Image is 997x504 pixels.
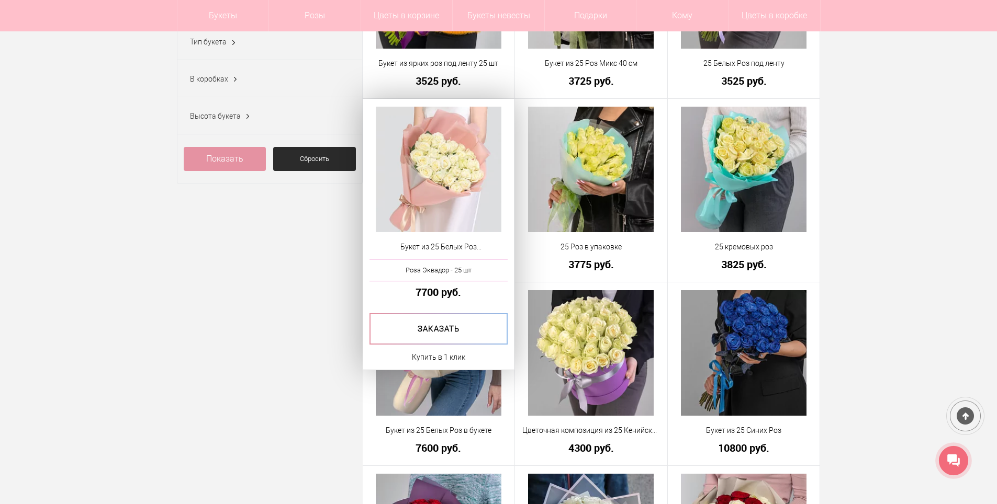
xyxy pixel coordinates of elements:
img: 25 Роз в упаковке [528,107,654,232]
a: 3725 руб. [522,75,660,86]
a: Цветочная композиция из 25 Кенийских роз в коробке [522,425,660,436]
a: Сбросить [273,147,356,171]
a: 3825 руб. [675,259,813,270]
img: Цветочная композиция из 25 Кенийских роз в коробке [528,290,654,416]
a: Букет из ярких роз под ленту 25 шт [369,58,508,69]
a: Букет из 25 Белых Роз [GEOGRAPHIC_DATA] [369,242,508,253]
a: 7600 руб. [369,442,508,453]
a: 25 Роз в упаковке [522,242,660,253]
span: В коробках [190,75,228,83]
a: 25 Белых Роз под ленту [675,58,813,69]
a: Букет из 25 Синих Роз [675,425,813,436]
a: Букет из 25 Роз Микс 40 см [522,58,660,69]
img: Букет из 25 Белых Роз Эквадор [376,107,501,232]
img: 25 кремовых роз [681,107,806,232]
a: Показать [184,147,266,171]
a: 3525 руб. [675,75,813,86]
a: Роза Эквадор - 25 шт [369,259,508,281]
a: 4300 руб. [522,442,660,453]
a: 7700 руб. [369,287,508,297]
img: Букет из 25 Синих Роз [681,290,806,416]
span: Высота букета [190,112,241,120]
span: Тип букета [190,38,227,46]
a: 3775 руб. [522,259,660,270]
a: 3525 руб. [369,75,508,86]
a: Букет из 25 Белых Роз в букете [369,425,508,436]
a: 10800 руб. [675,442,813,453]
a: Купить в 1 клик [412,351,465,363]
a: 25 кремовых роз [675,242,813,253]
